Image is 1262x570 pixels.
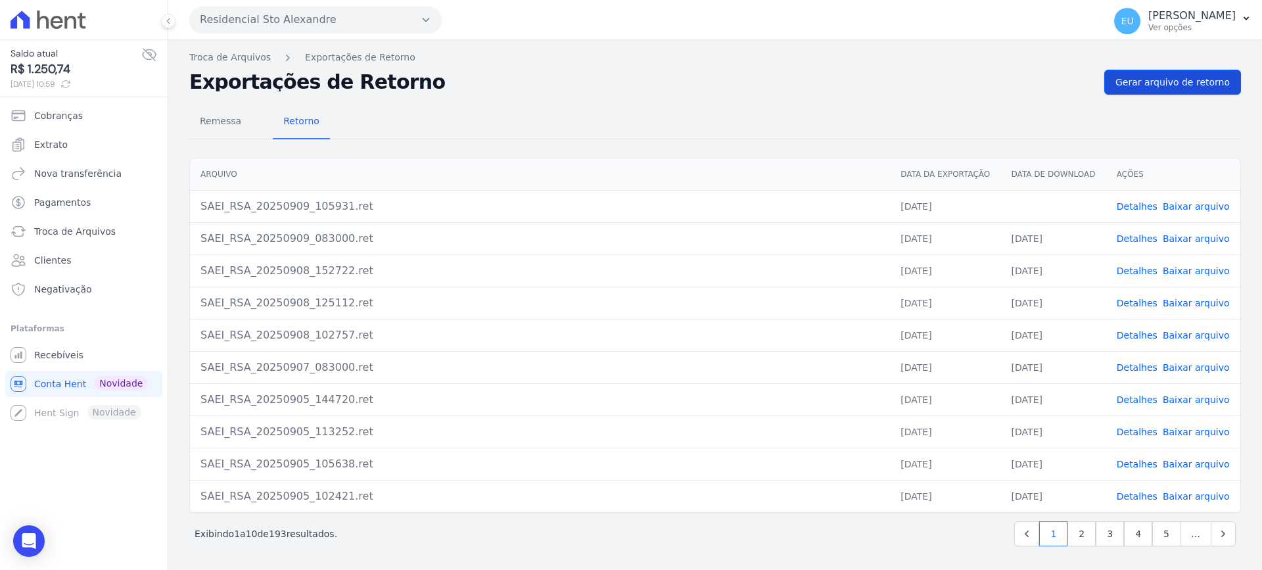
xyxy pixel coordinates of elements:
[200,360,879,375] div: SAEI_RSA_20250907_083000.ret
[1001,158,1106,191] th: Data de Download
[234,529,240,539] span: 1
[11,103,157,426] nav: Sidebar
[1148,9,1236,22] p: [PERSON_NAME]
[1163,233,1230,244] a: Baixar arquivo
[189,73,1094,91] h2: Exportações de Retorno
[305,51,415,64] a: Exportações de Retorno
[11,78,141,90] span: [DATE] 10:59
[11,60,141,78] span: R$ 1.250,74
[1163,201,1230,212] a: Baixar arquivo
[200,488,879,504] div: SAEI_RSA_20250905_102421.ret
[1117,394,1157,405] a: Detalhes
[1001,222,1106,254] td: [DATE]
[1152,521,1180,546] a: 5
[34,196,91,209] span: Pagamentos
[5,189,162,216] a: Pagamentos
[1104,70,1241,95] a: Gerar arquivo de retorno
[1001,480,1106,512] td: [DATE]
[890,448,1000,480] td: [DATE]
[190,158,890,191] th: Arquivo
[1163,427,1230,437] a: Baixar arquivo
[1117,362,1157,373] a: Detalhes
[189,51,1241,64] nav: Breadcrumb
[273,105,330,139] a: Retorno
[1163,330,1230,341] a: Baixar arquivo
[5,247,162,273] a: Clientes
[200,231,879,247] div: SAEI_RSA_20250909_083000.ret
[192,108,249,134] span: Remessa
[1163,459,1230,469] a: Baixar arquivo
[1163,491,1230,502] a: Baixar arquivo
[200,456,879,472] div: SAEI_RSA_20250905_105638.ret
[200,392,879,408] div: SAEI_RSA_20250905_144720.ret
[34,138,68,151] span: Extrato
[1163,362,1230,373] a: Baixar arquivo
[1117,427,1157,437] a: Detalhes
[13,525,45,557] div: Open Intercom Messenger
[890,158,1000,191] th: Data da Exportação
[34,283,92,296] span: Negativação
[269,529,287,539] span: 193
[246,529,258,539] span: 10
[1121,16,1134,26] span: EU
[275,108,327,134] span: Retorno
[1001,287,1106,319] td: [DATE]
[1148,22,1236,33] p: Ver opções
[890,480,1000,512] td: [DATE]
[1001,351,1106,383] td: [DATE]
[1117,298,1157,308] a: Detalhes
[1163,394,1230,405] a: Baixar arquivo
[5,160,162,187] a: Nova transferência
[1163,266,1230,276] a: Baixar arquivo
[1104,3,1262,39] button: EU [PERSON_NAME] Ver opções
[34,377,86,391] span: Conta Hent
[34,225,116,238] span: Troca de Arquivos
[5,342,162,368] a: Recebíveis
[34,348,83,362] span: Recebíveis
[200,199,879,214] div: SAEI_RSA_20250909_105931.ret
[890,351,1000,383] td: [DATE]
[5,276,162,302] a: Negativação
[200,424,879,440] div: SAEI_RSA_20250905_113252.ret
[1039,521,1067,546] a: 1
[1106,158,1240,191] th: Ações
[1067,521,1096,546] a: 2
[1001,383,1106,416] td: [DATE]
[1180,521,1211,546] span: …
[94,376,148,391] span: Novidade
[195,527,337,540] p: Exibindo a de resultados.
[200,327,879,343] div: SAEI_RSA_20250908_102757.ret
[890,222,1000,254] td: [DATE]
[5,218,162,245] a: Troca de Arquivos
[890,383,1000,416] td: [DATE]
[34,254,71,267] span: Clientes
[200,263,879,279] div: SAEI_RSA_20250908_152722.ret
[200,295,879,311] div: SAEI_RSA_20250908_125112.ret
[1117,233,1157,244] a: Detalhes
[1117,459,1157,469] a: Detalhes
[1096,521,1124,546] a: 3
[189,105,252,139] a: Remessa
[1117,491,1157,502] a: Detalhes
[890,190,1000,222] td: [DATE]
[1117,266,1157,276] a: Detalhes
[34,109,83,122] span: Cobranças
[1115,76,1230,89] span: Gerar arquivo de retorno
[34,167,122,180] span: Nova transferência
[1117,201,1157,212] a: Detalhes
[890,416,1000,448] td: [DATE]
[1001,416,1106,448] td: [DATE]
[1211,521,1236,546] a: Next
[11,47,141,60] span: Saldo atual
[11,321,157,337] div: Plataformas
[189,7,442,33] button: Residencial Sto Alexandre
[1117,330,1157,341] a: Detalhes
[1124,521,1152,546] a: 4
[1001,254,1106,287] td: [DATE]
[5,103,162,129] a: Cobranças
[890,254,1000,287] td: [DATE]
[890,319,1000,351] td: [DATE]
[890,287,1000,319] td: [DATE]
[5,131,162,158] a: Extrato
[1014,521,1039,546] a: Previous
